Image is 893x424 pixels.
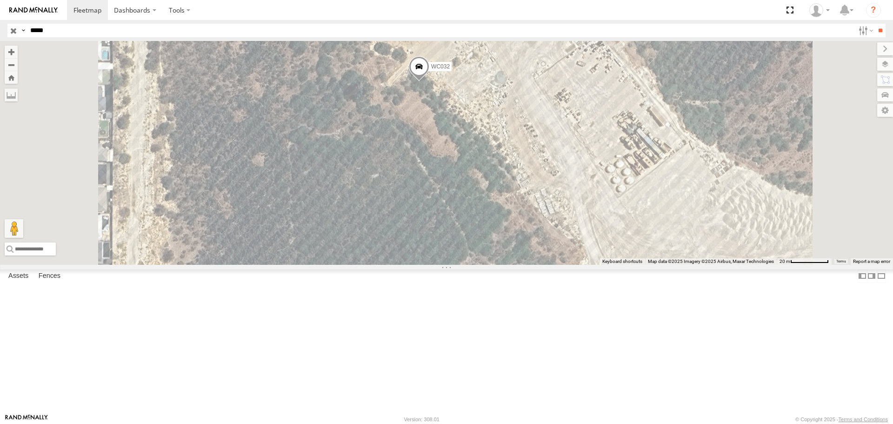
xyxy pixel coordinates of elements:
button: Zoom Home [5,71,18,84]
label: Fences [34,270,65,283]
button: Zoom out [5,58,18,71]
button: Keyboard shortcuts [602,258,642,265]
div: Version: 308.01 [404,417,440,422]
a: Visit our Website [5,415,48,424]
img: rand-logo.svg [9,7,58,13]
label: Map Settings [877,104,893,117]
a: Terms (opens in new tab) [836,259,846,263]
span: WC032 [431,64,450,70]
span: 20 m [780,259,790,264]
i: ? [866,3,881,18]
label: Measure [5,88,18,101]
span: Map data ©2025 Imagery ©2025 Airbus, Maxar Technologies [648,259,774,264]
button: Map scale: 20 m per 79 pixels [777,258,832,265]
label: Hide Summary Table [877,269,886,283]
a: Report a map error [853,259,890,264]
label: Search Filter Options [855,24,875,37]
div: © Copyright 2025 - [795,417,888,422]
label: Dock Summary Table to the Right [867,269,876,283]
button: Drag Pegman onto the map to open Street View [5,219,23,238]
label: Search Query [20,24,27,37]
label: Assets [4,270,33,283]
label: Dock Summary Table to the Left [858,269,867,283]
div: Luke Walker [806,3,833,17]
button: Zoom in [5,46,18,58]
a: Terms and Conditions [839,417,888,422]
